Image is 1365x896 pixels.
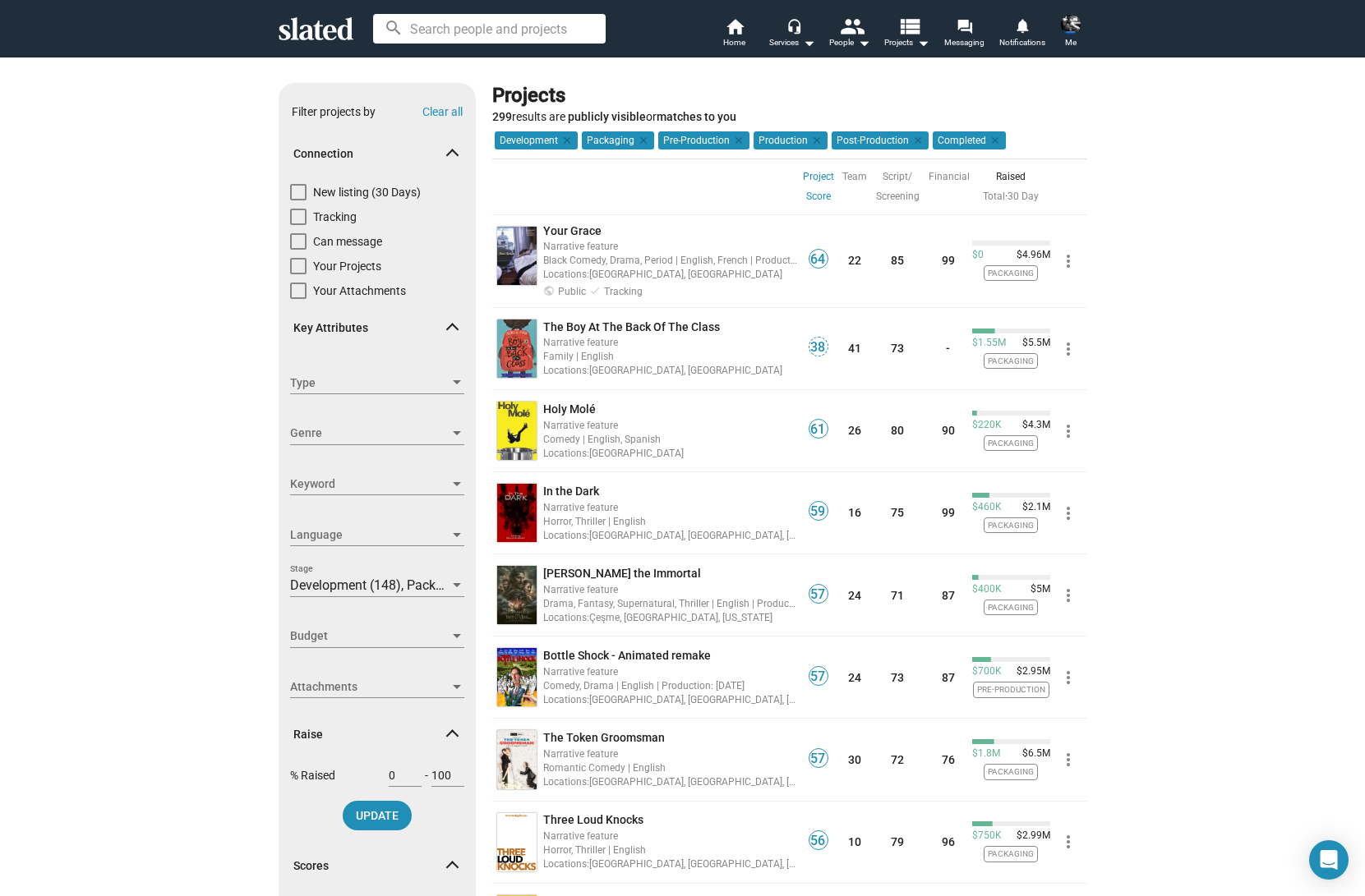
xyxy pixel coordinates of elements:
mat-icon: arrow_drop_down [854,33,874,53]
span: 57 [809,586,828,603]
span: [PERSON_NAME] the Immortal [543,567,701,580]
span: 61 [809,421,828,438]
img: undefined [497,227,537,285]
div: Narrative feature [543,417,797,433]
a: 30 Day [1008,191,1039,202]
button: UPDATE [343,801,412,830]
div: Narrative feature [543,581,797,597]
img: undefined [497,730,537,788]
span: 56 [809,833,828,849]
mat-expansion-panel-header: Raise [279,708,476,760]
a: undefined [494,645,540,710]
span: 57 [809,751,828,767]
span: $4.96M [1010,249,1050,262]
mat-chip: Completed [933,131,1006,149]
div: Projects [492,83,1081,109]
div: Narrative feature [543,664,797,679]
span: Projects [884,33,929,53]
span: $5M [1024,583,1050,596]
a: undefined [494,316,540,381]
div: Comedy, Drama | English | Production: [DATE] [543,678,797,693]
a: Total [983,191,1005,202]
span: $4.3M [1016,419,1050,432]
span: Packaging [984,265,1038,281]
span: Locations: [543,530,589,541]
a: The Boy At The Back Of The ClassNarrative featureFamily | EnglishLocations:[GEOGRAPHIC_DATA], [GE... [543,319,797,379]
a: 10 [848,835,861,848]
a: 64 [809,258,828,271]
div: Filter projects by [292,104,376,120]
div: Black Comedy, Drama, Period | English, French | Production: [DATE] [543,252,797,268]
span: 57 [809,669,828,685]
span: $1.55M [972,337,1006,350]
a: 96 [942,835,955,848]
a: Messaging [936,16,994,53]
span: Your Grace [543,224,602,237]
a: Script/ Screening [876,167,920,206]
mat-icon: clear [634,133,649,148]
div: Narrative feature [543,334,797,350]
mat-expansion-panel-header: Connection [279,128,476,181]
div: Narrative feature [543,828,797,843]
a: 16 [848,506,861,519]
mat-icon: clear [730,133,745,148]
span: Notifications [999,33,1045,53]
a: 73 [891,342,904,355]
span: $220K [972,419,1002,432]
mat-icon: more_vert [1058,421,1078,441]
a: Project Score [803,167,834,206]
mat-icon: clear [808,133,823,148]
a: undefined [494,480,540,545]
span: Locations: [543,858,589,870]
div: Connection [279,184,476,307]
a: 56 [809,839,828,852]
span: $2.99M [1010,829,1050,843]
a: 30 [848,753,861,766]
div: [GEOGRAPHIC_DATA], [GEOGRAPHIC_DATA], [GEOGRAPHIC_DATA] [543,692,797,707]
b: matches to you [657,110,736,123]
div: % Raised [290,764,464,801]
span: Tracking [604,286,643,297]
a: 22 [848,254,861,267]
a: 24 [848,589,861,602]
mat-icon: clear [558,133,573,148]
span: $6.5M [1016,747,1050,760]
span: Tracking [313,209,357,225]
a: Financial [929,167,970,186]
span: Messaging [944,33,985,53]
mat-icon: public [543,283,555,295]
div: Çeşme, [GEOGRAPHIC_DATA], [US_STATE] [543,609,797,625]
mat-expansion-panel-header: Scores [279,839,476,892]
a: undefined [494,810,540,875]
mat-expansion-panel-header: Key Attributes [279,302,476,355]
mat-chip: Production [754,131,828,149]
span: Holy Molé [543,402,596,416]
span: Raise [293,727,448,742]
span: Can message [313,233,382,250]
a: undefined [494,563,540,627]
img: undefined [497,648,537,706]
a: [PERSON_NAME] the ImmortalNarrative featureDrama, Fantasy, Supernatural, Thriller | English | Pro... [543,566,797,625]
span: Language [290,526,450,544]
mat-icon: more_vert [1058,668,1078,687]
span: Locations: [543,448,589,459]
span: Packaging [984,517,1038,533]
mat-icon: more_vert [1058,339,1078,359]
span: 64 [809,251,828,268]
img: undefined [497,813,537,871]
img: Sean Skelton [1061,15,1081,34]
a: 24 [848,671,861,684]
span: $750K [972,829,1002,843]
div: Romantic Comedy | English [543,760,797,775]
div: Key Attributes [279,358,476,713]
span: Development (148), Packaging (113), Pre-Production (12), Production (14), Post-Production (8), Co... [290,577,924,593]
mat-icon: more_vert [1058,503,1078,523]
span: results are or [492,110,736,123]
a: 90 [942,424,955,437]
span: Pre-Production [973,682,1049,697]
span: Key Attributes [293,320,448,336]
span: Public [558,286,586,297]
mat-icon: clear [986,133,1001,148]
div: Family | English [543,348,797,364]
mat-icon: view_list [897,14,920,38]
